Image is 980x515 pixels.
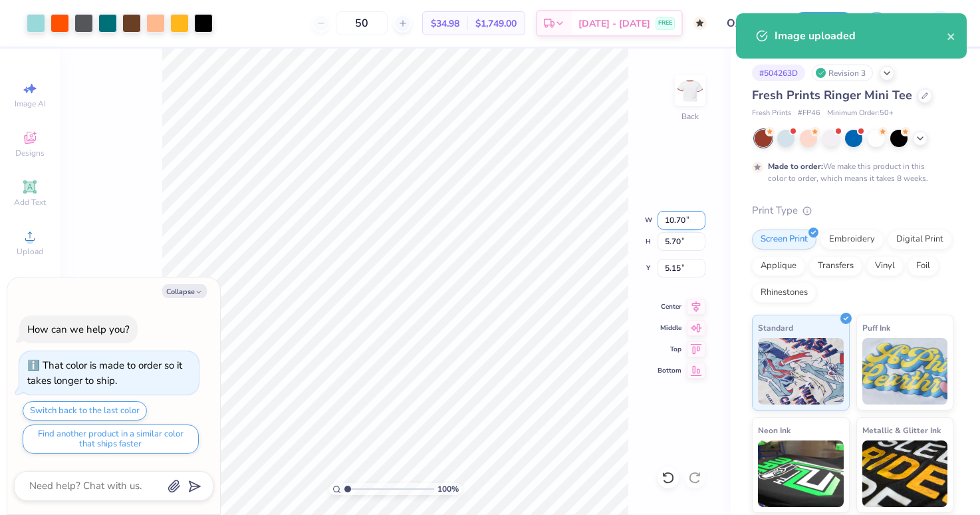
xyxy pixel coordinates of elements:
[752,65,805,81] div: # 504263D
[866,256,904,276] div: Vinyl
[768,161,823,172] strong: Made to order:
[812,65,873,81] div: Revision 3
[862,321,890,335] span: Puff Ink
[23,425,199,454] button: Find another product in a similar color that ships faster
[752,283,816,303] div: Rhinestones
[162,284,207,298] button: Collapse
[717,10,782,37] input: Untitled Design
[658,323,681,333] span: Middle
[658,19,672,28] span: FREE
[578,17,650,31] span: [DATE] - [DATE]
[775,28,947,44] div: Image uploaded
[658,345,681,354] span: Top
[437,483,459,495] span: 100 %
[15,148,45,158] span: Designs
[431,17,459,31] span: $34.98
[862,338,948,405] img: Puff Ink
[752,203,953,218] div: Print Type
[14,197,46,208] span: Add Text
[758,440,844,507] img: Neon Ink
[798,108,820,119] span: # FP46
[888,230,952,250] div: Digital Print
[336,11,388,35] input: – –
[752,256,805,276] div: Applique
[15,98,46,109] span: Image AI
[27,359,182,387] div: That color is made to order so it takes longer to ship.
[27,323,130,336] div: How can we help you?
[658,302,681,311] span: Center
[677,77,703,104] img: Back
[752,87,912,103] span: Fresh Prints Ringer Mini Tee
[475,17,517,31] span: $1,749.00
[752,108,791,119] span: Fresh Prints
[17,246,43,257] span: Upload
[908,256,939,276] div: Foil
[681,110,699,122] div: Back
[820,230,884,250] div: Embroidery
[658,366,681,375] span: Bottom
[758,423,791,437] span: Neon Ink
[809,256,862,276] div: Transfers
[758,321,793,335] span: Standard
[752,230,816,250] div: Screen Print
[768,160,931,184] div: We make this product in this color to order, which means it takes 8 weeks.
[23,401,147,421] button: Switch back to the last color
[947,28,956,44] button: close
[827,108,894,119] span: Minimum Order: 50 +
[862,423,941,437] span: Metallic & Glitter Ink
[862,440,948,507] img: Metallic & Glitter Ink
[758,338,844,405] img: Standard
